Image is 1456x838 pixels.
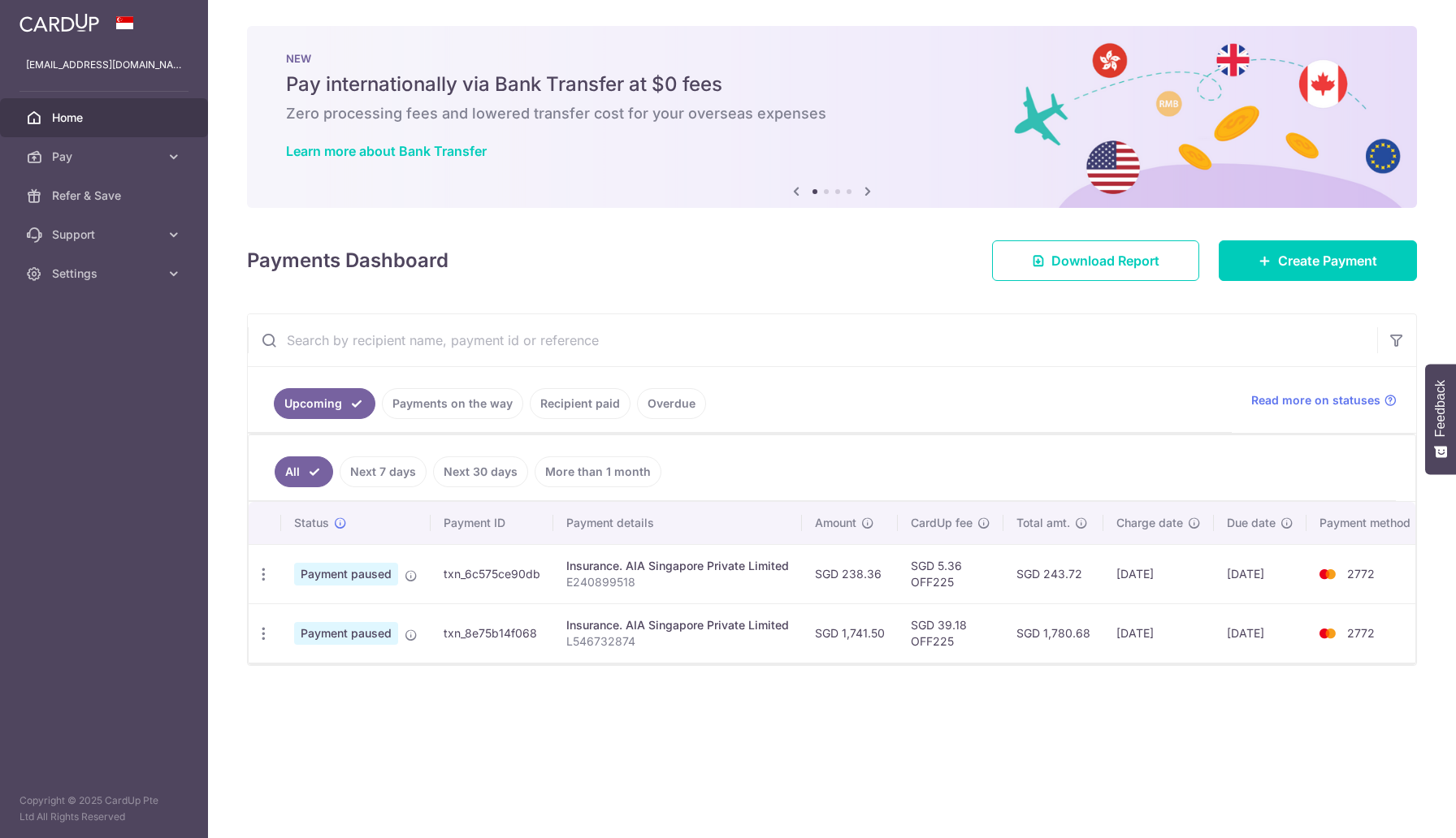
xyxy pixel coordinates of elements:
div: Insurance. AIA Singapore Private Limited [566,617,789,633]
span: Status [294,515,329,531]
span: Charge date [1116,515,1183,531]
img: Bank Card [1311,624,1344,643]
a: Create Payment [1219,240,1417,281]
td: SGD 39.18 OFF225 [898,603,1003,663]
td: SGD 243.72 [1003,544,1103,603]
a: Read more on statuses [1251,392,1397,408]
span: Settings [52,266,159,282]
a: Payments on the way [382,388,523,419]
a: Recipient paid [530,388,630,419]
input: Search by recipient name, payment id or reference [248,314,1377,366]
a: Download Report [992,240,1199,281]
p: L546732874 [566,633,789,650]
img: Bank transfer banner [247,26,1417,208]
span: Refer & Save [52,188,159,204]
a: Overdue [637,388,706,419]
a: All [275,456,333,487]
span: CardUp fee [911,515,973,531]
span: Home [52,110,159,126]
span: Due date [1227,515,1276,531]
span: Total amt. [1016,515,1070,531]
td: SGD 1,741.50 [802,603,898,663]
td: SGD 1,780.68 [1003,603,1103,663]
div: Insurance. AIA Singapore Private Limited [566,558,789,574]
th: Payment method [1306,502,1430,544]
h6: Zero processing fees and lowered transfer cost for your overseas expenses [286,104,1378,123]
td: [DATE] [1214,603,1306,663]
td: SGD 238.36 [802,544,898,603]
th: Payment details [553,502,802,544]
a: More than 1 month [535,456,661,487]
span: Support [52,227,159,243]
td: [DATE] [1103,544,1214,603]
span: 2772 [1347,567,1375,581]
th: Payment ID [431,502,553,544]
img: Bank Card [1311,564,1344,584]
h4: Payments Dashboard [247,246,448,275]
a: Next 30 days [433,456,528,487]
a: Learn more about Bank Transfer [286,143,487,159]
h5: Pay internationally via Bank Transfer at $0 fees [286,71,1378,97]
span: Pay [52,149,159,165]
span: Payment paused [294,563,398,585]
span: Download Report [1051,251,1159,270]
span: Create Payment [1278,251,1377,270]
img: CardUp [19,13,99,32]
span: Read more on statuses [1251,392,1380,408]
p: [EMAIL_ADDRESS][DOMAIN_NAME] [26,57,182,73]
td: SGD 5.36 OFF225 [898,544,1003,603]
td: [DATE] [1214,544,1306,603]
button: Feedback - Show survey [1425,364,1456,474]
td: txn_8e75b14f068 [431,603,553,663]
p: E240899518 [566,574,789,590]
span: Feedback [1433,380,1448,437]
td: [DATE] [1103,603,1214,663]
td: txn_6c575ce90db [431,544,553,603]
span: Amount [815,515,856,531]
p: NEW [286,52,1378,65]
a: Next 7 days [340,456,427,487]
span: Payment paused [294,622,398,645]
a: Upcoming [274,388,375,419]
span: 2772 [1347,626,1375,640]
